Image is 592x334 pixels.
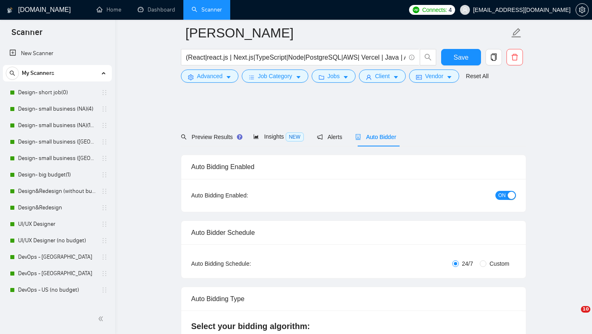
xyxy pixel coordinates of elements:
span: holder [101,204,108,211]
span: edit [511,28,522,38]
span: Connects: [422,5,447,14]
button: settingAdvancedcaret-down [181,70,238,83]
span: NEW [286,132,304,141]
h4: Select your bidding algorithm: [191,320,516,332]
a: Design- short job(0) [18,84,96,101]
span: Custom [486,259,513,268]
div: Auto Bidder Schedule [191,221,516,244]
a: dashboardDashboard [138,6,175,13]
span: robot [355,134,361,140]
span: setting [188,74,194,80]
span: Advanced [197,72,222,81]
a: DevOps - [GEOGRAPHIC_DATA] [18,265,96,282]
a: Design- small business ([GEOGRAPHIC_DATA])(4) [18,150,96,167]
input: Scanner name... [185,23,509,43]
span: Auto Bidder [355,134,396,140]
span: Alerts [317,134,342,140]
span: 24/7 [459,259,476,268]
span: info-circle [409,55,414,60]
div: Auto Bidding Enabled [191,155,516,179]
div: Auto Bidding Type [191,287,516,311]
span: Preview Results [181,134,240,140]
span: user [462,7,468,13]
span: Scanner [5,26,49,44]
a: DevOps - US (no budget) [18,282,96,298]
span: holder [101,122,108,129]
a: Design- small business (NA)(15$) [18,117,96,134]
span: holder [101,172,108,178]
span: Jobs [328,72,340,81]
span: search [181,134,187,140]
span: folder [319,74,324,80]
span: ON [498,191,506,200]
span: caret-down [343,74,349,80]
span: holder [101,139,108,145]
span: Vendor [425,72,443,81]
span: holder [101,106,108,112]
img: logo [7,4,13,17]
span: delete [507,53,523,61]
button: search [420,49,436,65]
span: holder [101,237,108,244]
a: DevOps - Europe (no budget) [18,298,96,315]
a: UI/UX Designer (no budget) [18,232,96,249]
img: upwork-logo.png [413,7,419,13]
span: double-left [98,315,106,323]
span: 4 [449,5,452,14]
span: holder [101,89,108,96]
li: New Scanner [3,45,112,62]
span: bars [249,74,254,80]
span: caret-down [393,74,399,80]
span: caret-down [446,74,452,80]
span: holder [101,254,108,260]
a: setting [576,7,589,13]
button: copy [486,49,502,65]
a: DevOps - [GEOGRAPHIC_DATA] [18,249,96,265]
button: barsJob Categorycaret-down [242,70,308,83]
a: Design&Redesign (without budget) [18,183,96,199]
button: folderJobscaret-down [312,70,356,83]
button: setting [576,3,589,16]
a: Design- big budget(1) [18,167,96,183]
span: setting [576,7,588,13]
a: Design- small business (NA)(4) [18,101,96,117]
button: search [6,67,19,80]
a: Reset All [466,72,488,81]
div: Auto Bidding Schedule: [191,259,299,268]
span: Save [453,52,468,63]
a: searchScanner [192,6,222,13]
span: area-chart [253,134,259,139]
a: UI/UX Designer [18,216,96,232]
span: notification [317,134,323,140]
span: holder [101,270,108,277]
span: holder [101,221,108,227]
span: holder [101,303,108,310]
a: Design&Redesign [18,199,96,216]
button: delete [506,49,523,65]
span: My Scanners [22,65,54,81]
span: search [420,53,436,61]
span: Job Category [258,72,292,81]
span: holder [101,188,108,195]
span: 10 [581,306,590,313]
button: Save [441,49,481,65]
span: user [366,74,372,80]
span: Client [375,72,390,81]
span: idcard [416,74,422,80]
button: idcardVendorcaret-down [409,70,459,83]
span: Insights [253,133,303,140]
span: caret-down [226,74,231,80]
span: holder [101,155,108,162]
span: search [6,70,18,76]
button: userClientcaret-down [359,70,406,83]
a: homeHome [97,6,121,13]
a: Design- small business ([GEOGRAPHIC_DATA])(15$) [18,134,96,150]
a: New Scanner [9,45,105,62]
input: Search Freelance Jobs... [186,52,405,63]
span: caret-down [296,74,301,80]
span: copy [486,53,502,61]
div: Tooltip anchor [236,133,243,141]
div: Auto Bidding Enabled: [191,191,299,200]
span: holder [101,287,108,293]
iframe: Intercom live chat [564,306,584,326]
